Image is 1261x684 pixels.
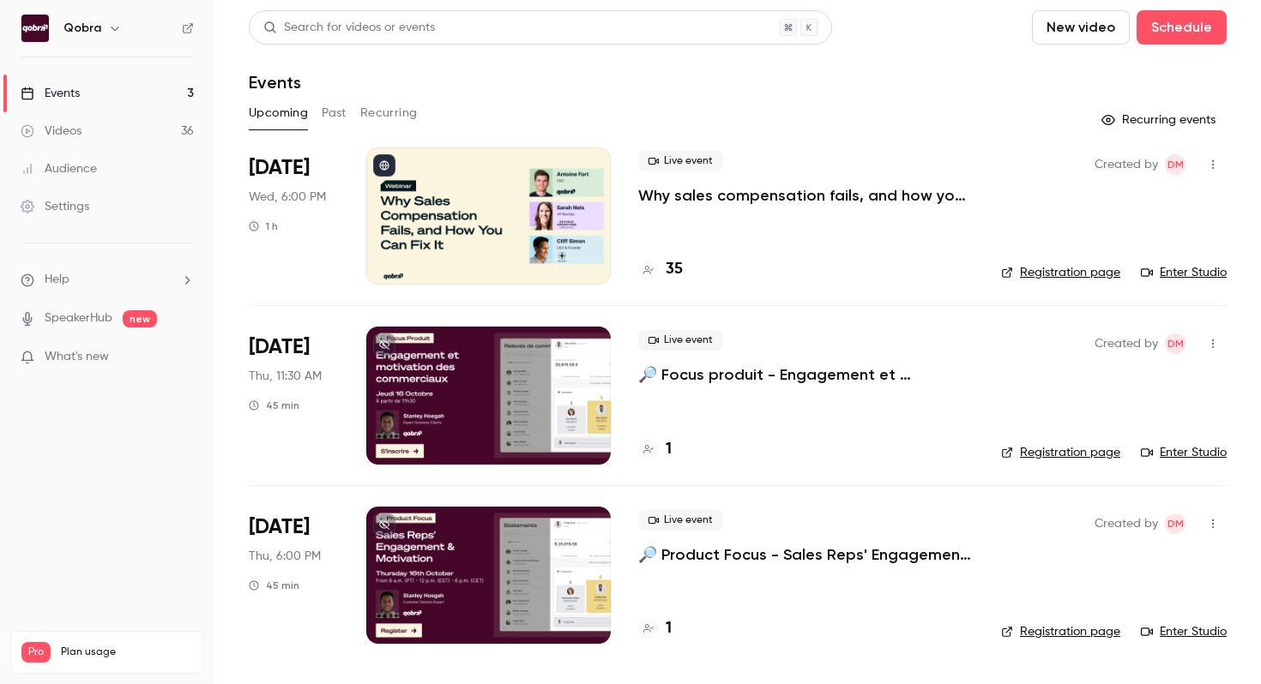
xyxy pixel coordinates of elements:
[1001,623,1120,640] a: Registration page
[249,399,299,412] div: 45 min
[638,364,974,385] a: 🔎 Focus produit - Engagement et motivation des commerciaux
[249,513,310,541] span: [DATE]
[1141,623,1227,640] a: Enter Studio
[1032,10,1130,45] button: New video
[1095,154,1158,175] span: Created by
[638,151,723,171] span: Live event
[45,271,69,289] span: Help
[666,258,683,281] h4: 35
[21,642,51,663] span: Pro
[1137,10,1227,45] button: Schedule
[263,19,435,37] div: Search for videos or events
[249,72,301,93] h1: Events
[666,617,672,640] h4: 1
[638,330,723,351] span: Live event
[21,198,89,215] div: Settings
[638,544,974,565] a: 🔎 Product Focus - Sales Reps' Engagement & Motivation
[1001,444,1120,461] a: Registration page
[249,154,310,182] span: [DATE]
[21,123,81,140] div: Videos
[249,507,339,644] div: Oct 16 Thu, 6:00 PM (Europe/Paris)
[1095,333,1158,354] span: Created by
[249,579,299,592] div: 45 min
[21,85,80,102] div: Events
[21,271,194,289] li: help-dropdown-opener
[249,99,308,127] button: Upcoming
[1094,106,1227,134] button: Recurring events
[638,258,683,281] a: 35
[638,617,672,640] a: 1
[249,548,321,565] span: Thu, 6:00 PM
[1141,264,1227,281] a: Enter Studio
[1165,154,1186,175] span: Dylan Manceau
[1167,513,1184,534] span: DM
[1167,333,1184,354] span: DM
[1167,154,1184,175] span: DM
[1001,264,1120,281] a: Registration page
[1165,513,1186,534] span: Dylan Manceau
[45,348,109,366] span: What's new
[666,438,672,461] h4: 1
[249,327,339,464] div: Oct 16 Thu, 11:30 AM (Europe/Paris)
[249,219,278,233] div: 1 h
[123,310,157,327] span: new
[360,99,418,127] button: Recurring
[1141,444,1227,461] a: Enter Studio
[63,20,101,37] h6: Qobra
[249,147,339,285] div: Oct 8 Wed, 6:00 PM (Europe/Paris)
[249,333,310,361] span: [DATE]
[638,438,672,461] a: 1
[249,368,322,385] span: Thu, 11:30 AM
[638,185,974,206] a: Why sales compensation fails, and how you can fix it
[1095,513,1158,534] span: Created by
[173,350,194,365] iframe: Noticeable Trigger
[21,15,49,42] img: Qobra
[1165,333,1186,354] span: Dylan Manceau
[21,160,97,177] div: Audience
[322,99,347,127] button: Past
[45,309,112,327] a: SpeakerHub
[249,189,326,206] span: Wed, 6:00 PM
[638,510,723,531] span: Live event
[61,645,193,659] span: Plan usage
